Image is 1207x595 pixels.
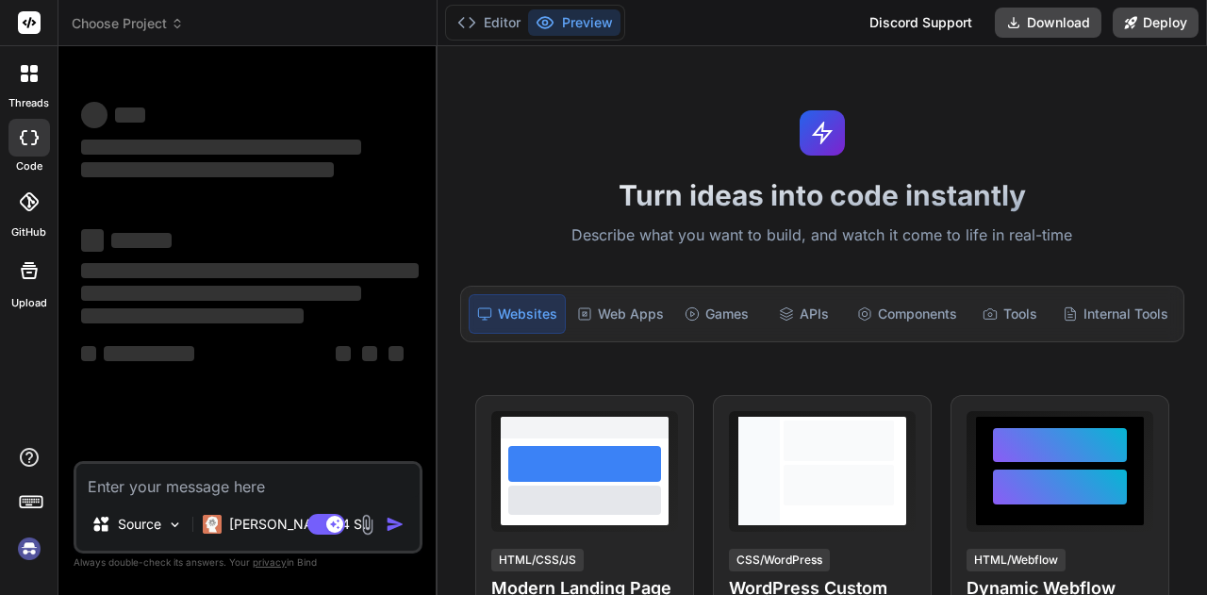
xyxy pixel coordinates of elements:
span: ‌ [111,233,172,248]
span: ‌ [81,102,107,128]
button: Deploy [1113,8,1199,38]
div: CSS/WordPress [729,549,830,571]
h1: Turn ideas into code instantly [449,178,1196,212]
label: code [16,158,42,174]
img: Pick Models [167,517,183,533]
p: Describe what you want to build, and watch it come to life in real-time [449,223,1196,248]
button: Preview [528,9,620,36]
span: ‌ [81,140,361,155]
span: ‌ [81,263,419,278]
span: ‌ [81,229,104,252]
p: Source [118,515,161,534]
span: ‌ [362,346,377,361]
div: Tools [968,294,1051,334]
label: threads [8,95,49,111]
span: ‌ [81,162,334,177]
div: HTML/CSS/JS [491,549,584,571]
span: ‌ [81,308,304,323]
span: Choose Project [72,14,184,33]
span: ‌ [81,286,361,301]
span: ‌ [104,346,194,361]
button: Editor [450,9,528,36]
span: ‌ [389,346,404,361]
div: Components [850,294,965,334]
div: Websites [469,294,566,334]
div: Web Apps [570,294,671,334]
div: APIs [762,294,845,334]
span: ‌ [336,346,351,361]
p: Always double-check its answers. Your in Bind [74,554,422,571]
div: Internal Tools [1055,294,1176,334]
img: icon [386,515,405,534]
label: Upload [11,295,47,311]
span: privacy [253,556,287,568]
p: [PERSON_NAME] 4 S.. [229,515,370,534]
div: Games [675,294,758,334]
span: ‌ [115,107,145,123]
img: Claude 4 Sonnet [203,515,222,534]
div: HTML/Webflow [967,549,1066,571]
button: Download [995,8,1101,38]
img: attachment [356,514,378,536]
span: ‌ [81,346,96,361]
img: signin [13,533,45,565]
label: GitHub [11,224,46,240]
div: Discord Support [858,8,984,38]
